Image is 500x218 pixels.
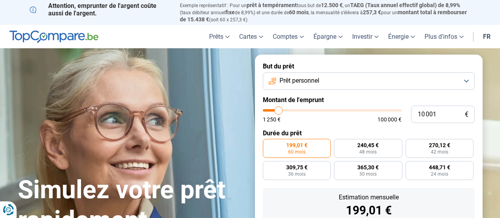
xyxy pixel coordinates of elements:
span: 36 mois [288,172,306,176]
a: Investir [347,25,383,48]
p: Attention, emprunter de l'argent coûte aussi de l'argent. [30,2,170,17]
span: 60 mois [289,9,309,15]
p: Exemple représentatif : Pour un tous but de , un (taux débiteur annuel de 8,99%) et une durée de ... [180,2,471,23]
a: Cartes [234,25,268,48]
span: Prêt personnel [279,76,319,85]
span: montant total à rembourser de 15.438 € [180,9,467,23]
span: 257,3 € [363,9,381,15]
span: 448,71 € [429,165,450,170]
span: 24 mois [431,172,448,176]
span: 48 mois [359,150,377,154]
span: € [465,111,468,118]
span: 240,45 € [357,142,379,148]
span: 199,01 € [286,142,308,148]
span: 100 000 € [377,117,402,122]
span: 42 mois [431,150,448,154]
span: 270,12 € [429,142,450,148]
a: fr [478,25,495,48]
span: 60 mois [288,150,306,154]
label: But du prêt [263,63,475,70]
span: 309,75 € [286,165,308,170]
img: TopCompare [9,30,98,43]
label: Montant de l'emprunt [263,96,475,104]
span: fixe [225,9,235,15]
div: 199,01 € [269,205,468,216]
button: Prêt personnel [263,72,475,90]
span: prêt à tempérament [247,2,297,8]
span: 12.500 € [321,2,343,8]
span: 1 250 € [263,117,281,122]
a: Épargne [309,25,347,48]
span: 365,30 € [357,165,379,170]
span: 30 mois [359,172,377,176]
a: Comptes [268,25,309,48]
label: Durée du prêt [263,129,475,137]
a: Prêts [204,25,234,48]
a: Plus d'infos [420,25,468,48]
span: TAEG (Taux annuel effectif global) de 8,99% [350,2,460,8]
div: Estimation mensuelle [269,194,468,201]
a: Énergie [383,25,420,48]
